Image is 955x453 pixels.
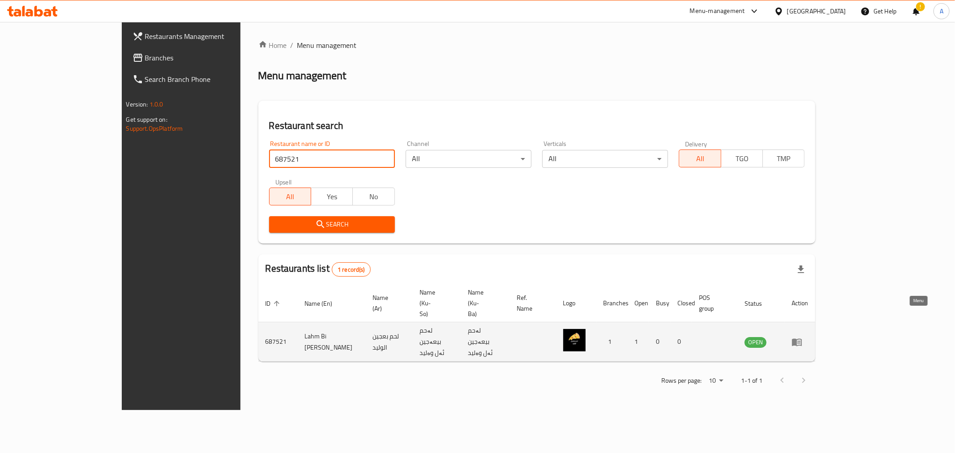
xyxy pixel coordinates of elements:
span: Name (Ku-So) [420,287,450,319]
a: Support.OpsPlatform [126,123,183,134]
span: Yes [315,190,349,203]
th: Closed [671,284,692,322]
span: Menu management [297,40,357,51]
span: Search [276,219,388,230]
a: Search Branch Phone [125,68,281,90]
div: OPEN [745,337,767,348]
span: ID [266,298,283,309]
span: POS group [699,292,727,314]
span: Version: [126,98,148,110]
li: / [291,40,294,51]
td: لحم بعجين الوليد [366,322,412,362]
button: Yes [311,188,353,205]
div: Rows per page: [705,374,727,388]
button: All [269,188,311,205]
label: Upsell [275,179,292,185]
div: All [406,150,531,168]
td: لەحم بیعەجین ئەل وەلید [461,322,510,362]
th: Open [628,284,649,322]
span: 1 record(s) [332,265,370,274]
span: Ref. Name [517,292,545,314]
td: Lahm Bi [PERSON_NAME] [298,322,366,362]
div: All [542,150,668,168]
th: Action [784,284,815,322]
th: Branches [596,284,628,322]
button: TMP [762,150,805,167]
span: Status [745,298,774,309]
span: Name (Ar) [373,292,402,314]
span: TMP [767,152,801,165]
a: Branches [125,47,281,68]
span: Restaurants Management [145,31,274,42]
p: Rows per page: [661,375,702,386]
div: Menu-management [690,6,745,17]
td: 1 [628,322,649,362]
span: OPEN [745,337,767,347]
span: Name (En) [305,298,344,309]
div: Export file [790,259,812,280]
img: Lahm Bi Ajeen Al Waleed [563,329,586,351]
h2: Menu management [258,68,347,83]
span: Get support on: [126,114,167,125]
span: Search Branch Phone [145,74,274,85]
nav: breadcrumb [258,40,816,51]
span: No [356,190,391,203]
td: 0 [671,322,692,362]
button: TGO [721,150,763,167]
span: TGO [725,152,759,165]
a: Restaurants Management [125,26,281,47]
h2: Restaurant search [269,119,805,132]
td: 0 [649,322,671,362]
button: Search [269,216,395,233]
span: 1.0.0 [150,98,163,110]
div: [GEOGRAPHIC_DATA] [787,6,846,16]
table: enhanced table [258,284,816,362]
button: No [352,188,394,205]
p: 1-1 of 1 [741,375,762,386]
td: 1 [596,322,628,362]
label: Delivery [685,141,707,147]
span: A [940,6,943,16]
th: Busy [649,284,671,322]
span: Branches [145,52,274,63]
button: All [679,150,721,167]
h2: Restaurants list [266,262,371,277]
div: Total records count [332,262,371,277]
span: All [683,152,717,165]
td: لەحم بیعەجین ئەل وەلید [412,322,461,362]
input: Search for restaurant name or ID.. [269,150,395,168]
span: All [273,190,308,203]
span: Name (Ku-Ba) [468,287,499,319]
th: Logo [556,284,596,322]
